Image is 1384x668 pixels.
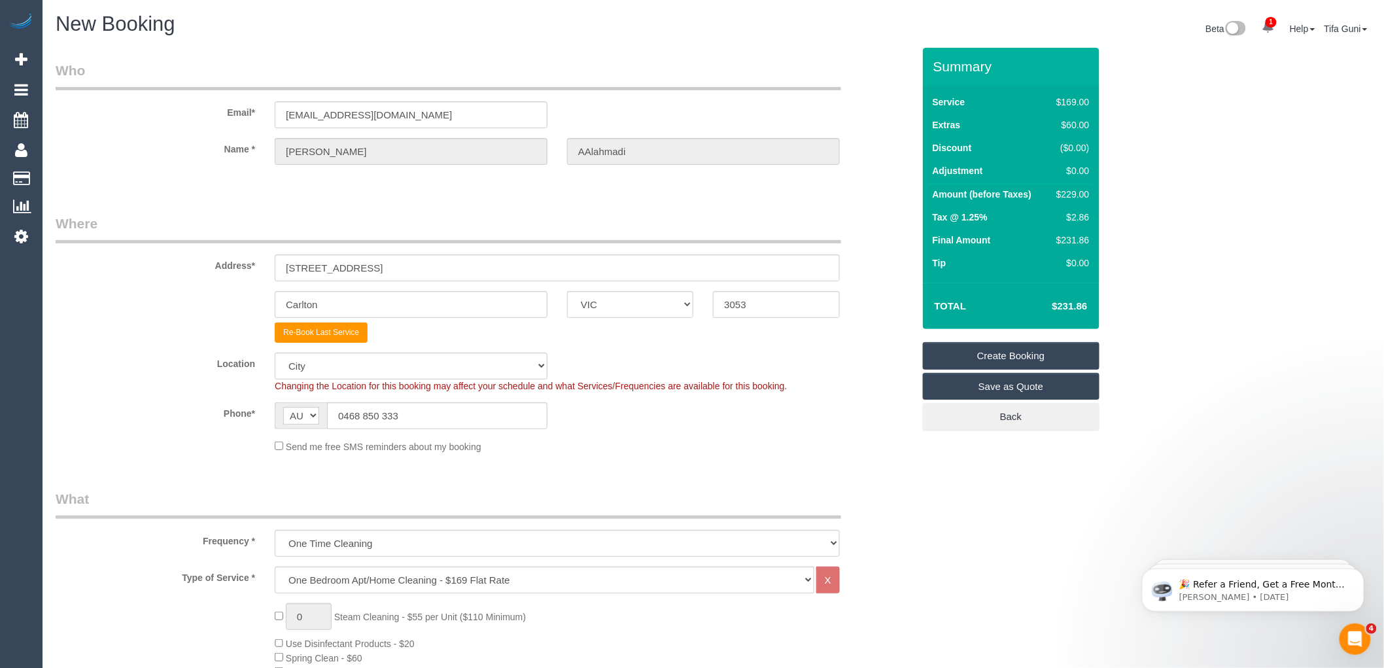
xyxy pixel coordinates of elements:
span: Changing the Location for this booking may affect your schedule and what Services/Frequencies are... [275,381,787,391]
label: Name * [46,138,265,156]
label: Address* [46,255,265,272]
label: Extras [933,118,961,132]
div: $2.86 [1051,211,1089,224]
span: Use Disinfectant Products - $20 [286,639,415,649]
a: 1 [1255,13,1281,42]
label: Tax @ 1.25% [933,211,988,224]
span: New Booking [56,12,175,35]
h4: $231.86 [1012,301,1087,312]
div: $169.00 [1051,96,1089,109]
label: Frequency * [46,530,265,548]
label: Email* [46,101,265,119]
div: $231.86 [1051,234,1089,247]
label: Phone* [46,402,265,420]
button: Re-Book Last Service [275,323,368,343]
legend: What [56,489,841,519]
div: ($0.00) [1051,141,1089,154]
label: Final Amount [933,234,991,247]
input: Last Name* [567,138,840,165]
label: Service [933,96,965,109]
div: $0.00 [1051,164,1089,177]
img: Automaid Logo [8,13,34,31]
div: $0.00 [1051,256,1089,270]
iframe: Intercom notifications message [1122,541,1384,633]
img: New interface [1224,21,1246,38]
input: Phone* [327,402,547,429]
legend: Where [56,214,841,243]
input: First Name* [275,138,547,165]
h3: Summary [933,59,1093,74]
a: Beta [1205,24,1246,34]
strong: Total [935,300,967,311]
span: 1 [1266,17,1277,27]
a: Save as Quote [923,373,1099,400]
span: Steam Cleaning - $55 per Unit ($110 Minimum) [334,612,526,622]
span: 4 [1366,624,1377,634]
label: Type of Service * [46,567,265,584]
input: Email* [275,101,547,128]
a: Help [1290,24,1315,34]
label: Amount (before Taxes) [933,188,1031,201]
label: Adjustment [933,164,983,177]
input: Suburb* [275,291,547,318]
input: Post Code* [713,291,839,318]
label: Location [46,353,265,370]
legend: Who [56,61,841,90]
span: Spring Clean - $60 [286,653,362,663]
iframe: Intercom live chat [1340,624,1371,655]
a: Tifa Guni [1324,24,1368,34]
label: Tip [933,256,946,270]
label: Discount [933,141,972,154]
div: $60.00 [1051,118,1089,132]
span: Send me free SMS reminders about my booking [286,442,481,452]
div: $229.00 [1051,188,1089,201]
a: Back [923,403,1099,431]
a: Create Booking [923,342,1099,370]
